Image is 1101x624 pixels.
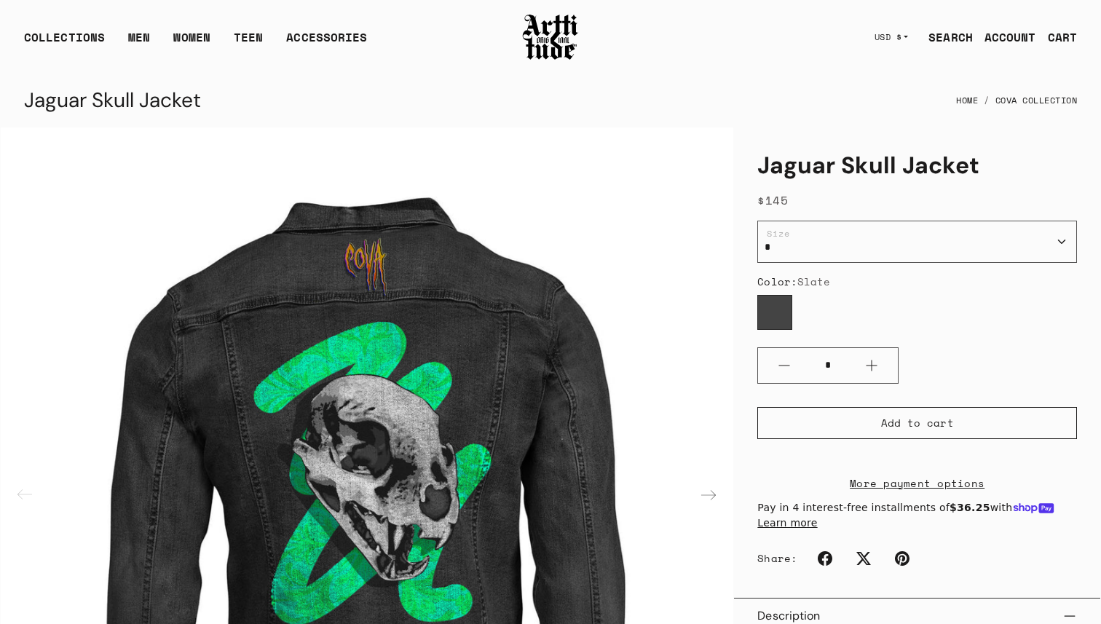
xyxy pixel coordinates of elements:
span: $145 [757,191,788,209]
a: MEN [128,28,150,58]
div: Jaguar Skull Jacket [24,83,201,118]
ul: Main navigation [12,28,379,58]
a: Twitter [848,542,880,574]
span: Share: [757,551,797,566]
button: Add to cart [757,407,1077,439]
span: USD $ [875,31,902,43]
a: ACCOUNT [973,23,1036,52]
a: Cova Collection [995,84,1078,116]
div: Next slide [691,478,726,513]
div: ACCESSORIES [286,28,367,58]
div: COLLECTIONS [24,28,105,58]
a: Home [956,84,978,116]
h1: Jaguar Skull Jacket [757,151,1077,180]
span: Add to cart [881,416,954,430]
button: Minus [758,348,810,383]
label: Slate [757,295,792,330]
button: USD $ [866,21,917,53]
a: WOMEN [173,28,210,58]
div: CART [1048,28,1077,46]
div: Color: [757,275,1077,289]
span: Slate [797,274,831,289]
a: SEARCH [917,23,973,52]
a: TEEN [234,28,263,58]
input: Quantity [810,352,845,379]
img: Arttitude [521,12,580,62]
button: Plus [845,348,898,383]
a: Pinterest [886,542,918,574]
a: More payment options [757,475,1077,491]
a: Open cart [1036,23,1077,52]
a: Facebook [809,542,841,574]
